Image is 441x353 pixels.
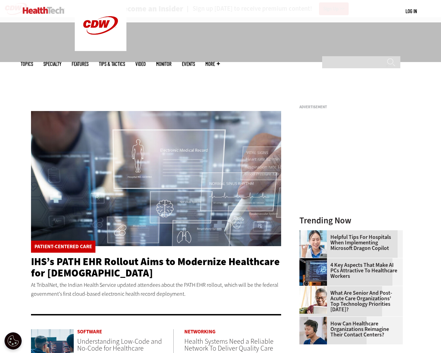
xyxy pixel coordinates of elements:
span: Specialty [43,61,61,67]
span: More [205,61,220,67]
img: Electronic health records [31,111,281,246]
img: Desktop monitor with brain AI concept [299,258,327,286]
a: Networking [184,329,281,334]
a: Log in [406,8,417,14]
a: Tips & Tactics [99,61,125,67]
a: Desktop monitor with brain AI concept [299,258,330,264]
a: What Are Senior and Post-Acute Care Organizations’ Top Technology Priorities [DATE]? [299,290,399,312]
a: 4 Key Aspects That Make AI PCs Attractive to Healthcare Workers [299,262,399,279]
a: Software [77,329,173,334]
h3: Trending Now [299,216,403,225]
span: Topics [21,61,33,67]
a: Patient-Centered Care [34,244,92,249]
a: Helpful Tips for Hospitals When Implementing Microsoft Dragon Copilot [299,234,399,251]
p: At TribalNet, the Indian Health Service updated attendees about the PATH EHR rollout, which will ... [31,281,281,298]
a: Events [182,61,195,67]
h3: Advertisement [299,105,403,109]
a: How Can Healthcare Organizations Reimagine Their Contact Centers? [299,321,399,337]
img: Older person using tablet [299,286,327,314]
button: Open Preferences [4,332,22,350]
a: Health Systems Need a Reliable Network To Deliver Quality Care [184,337,274,353]
a: Older person using tablet [299,286,330,292]
img: Doctor using phone to dictate to tablet [299,230,327,258]
a: Doctor using phone to dictate to tablet [299,230,330,236]
img: Healthcare contact center [299,317,327,344]
a: MonITor [156,61,172,67]
a: Features [72,61,89,67]
a: IHS’s PATH EHR Rollout Aims to Modernize Healthcare for [DEMOGRAPHIC_DATA] [31,255,280,280]
a: CDW [75,46,126,53]
a: Video [135,61,146,67]
a: Understanding Low-Code and No-Code for Healthcare [77,337,162,353]
img: Home [23,7,64,14]
a: Healthcare contact center [299,317,330,322]
div: User menu [406,8,417,15]
div: Cookie Settings [4,332,22,350]
iframe: advertisement [299,112,403,198]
